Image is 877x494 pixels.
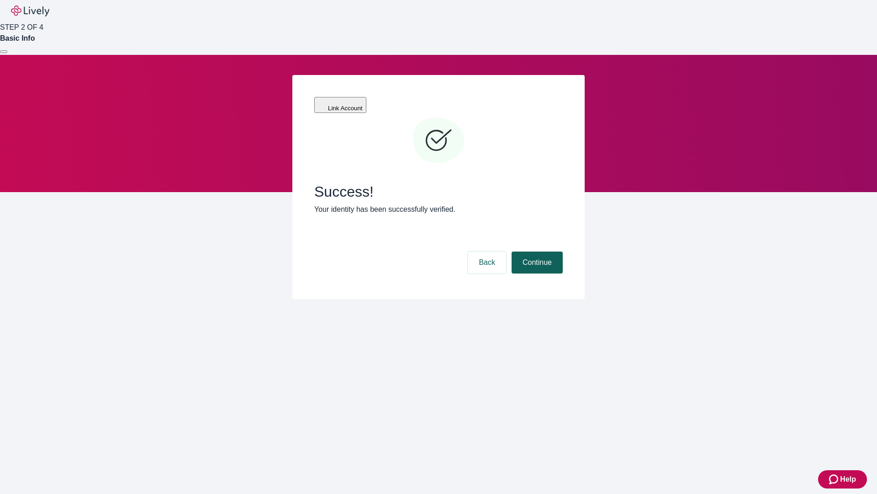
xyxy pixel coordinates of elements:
button: Continue [512,252,563,274]
svg: Checkmark icon [411,113,466,168]
span: Success! [314,183,563,200]
button: Link Account [314,97,366,113]
button: Zendesk support iconHelp [818,470,867,489]
button: Back [468,252,506,274]
img: Lively [11,5,49,16]
svg: Zendesk support icon [829,474,840,485]
span: Help [840,474,856,485]
p: Your identity has been successfully verified. [314,204,563,215]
